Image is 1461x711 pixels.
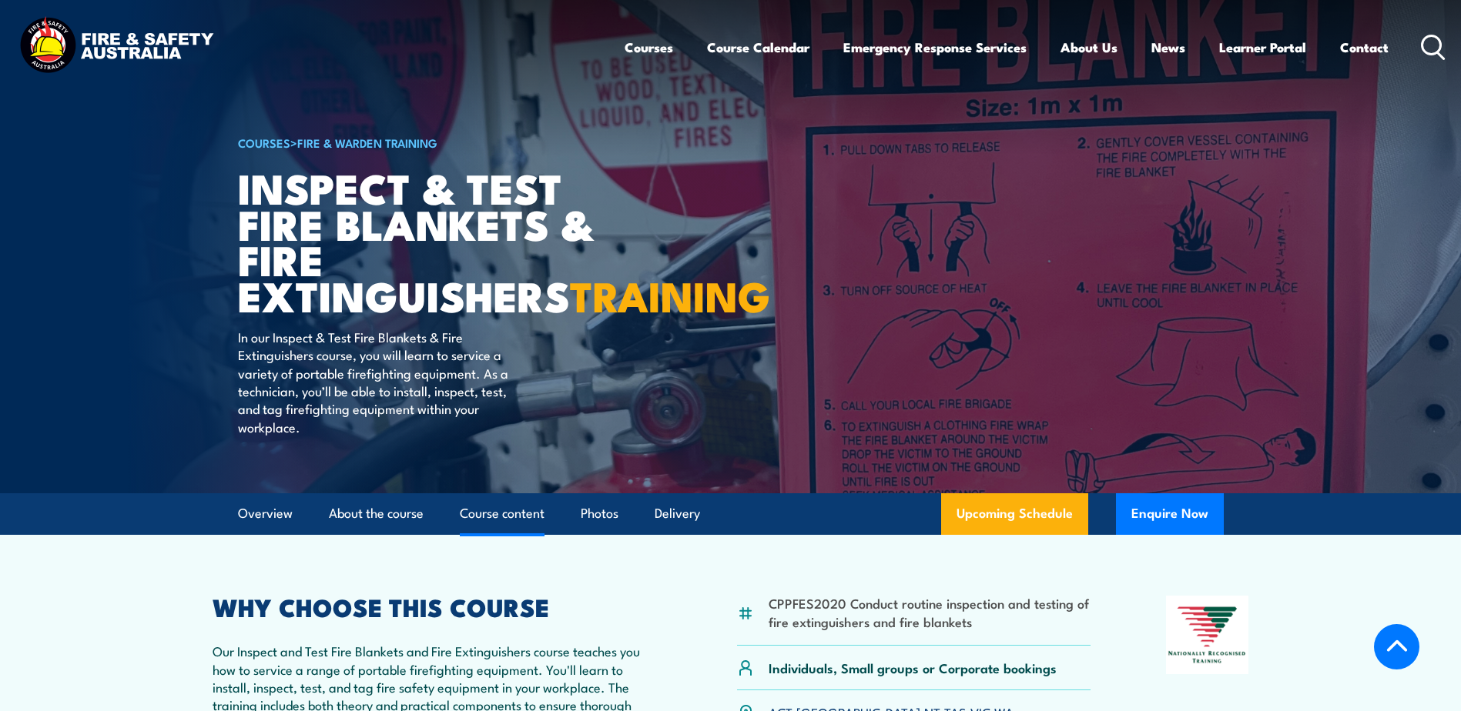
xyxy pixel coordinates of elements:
[329,493,424,534] a: About the course
[460,493,545,534] a: Course content
[238,133,618,152] h6: >
[769,659,1057,676] p: Individuals, Small groups or Corporate bookings
[238,134,290,151] a: COURSES
[1340,27,1389,68] a: Contact
[238,169,618,313] h1: Inspect & Test Fire Blankets & Fire Extinguishers
[1116,493,1224,535] button: Enquire Now
[625,27,673,68] a: Courses
[238,328,519,436] p: In our Inspect & Test Fire Blankets & Fire Extinguishers course, you will learn to service a vari...
[581,493,618,534] a: Photos
[1219,27,1306,68] a: Learner Portal
[941,493,1088,535] a: Upcoming Schedule
[655,493,700,534] a: Delivery
[707,27,809,68] a: Course Calendar
[843,27,1027,68] a: Emergency Response Services
[1151,27,1185,68] a: News
[1061,27,1118,68] a: About Us
[297,134,437,151] a: Fire & Warden Training
[769,594,1091,630] li: CPPFES2020 Conduct routine inspection and testing of fire extinguishers and fire blankets
[1166,596,1249,674] img: Nationally Recognised Training logo.
[238,493,293,534] a: Overview
[213,596,662,617] h2: WHY CHOOSE THIS COURSE
[570,262,770,326] strong: TRAINING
